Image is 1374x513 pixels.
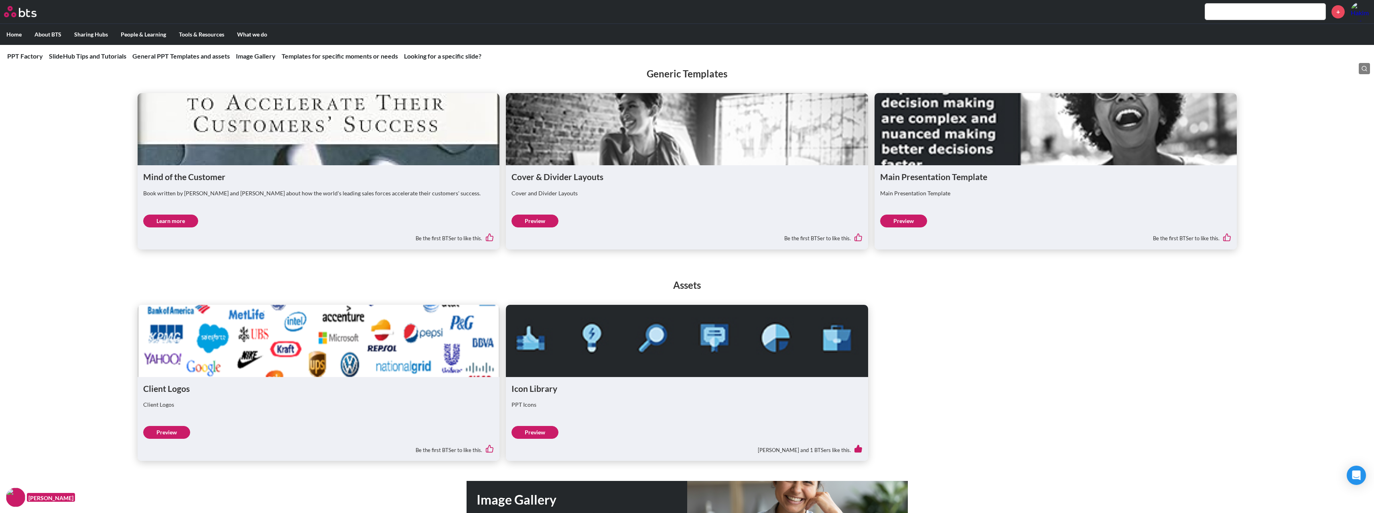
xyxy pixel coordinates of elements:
a: Go home [4,6,51,17]
a: + [1331,5,1345,18]
a: Image Gallery [236,52,276,60]
a: SlideHub Tips and Tutorials [49,52,126,60]
label: About BTS [28,24,68,45]
label: What we do [231,24,274,45]
div: Be the first BTSer to like this. [143,439,494,456]
h1: Main Presentation Template [880,171,1231,182]
p: Book written by [PERSON_NAME] and [PERSON_NAME] about how the world's leading sales forces accele... [143,189,494,197]
div: [PERSON_NAME] and 1 BTSers like this. [511,439,863,456]
a: Templates for specific moments or needs [282,52,398,60]
h1: Image Gallery [477,491,687,509]
p: Client Logos [143,401,494,409]
a: PPT Factory [7,52,43,60]
h1: Icon Library [511,383,863,394]
label: People & Learning [114,24,173,45]
h1: Client Logos [143,383,494,394]
img: Hakim Hussein [1351,2,1370,21]
a: Learn more [143,215,198,227]
h1: Mind of the Customer [143,171,494,182]
figcaption: [PERSON_NAME] [27,493,75,502]
a: Preview [511,215,558,227]
label: Sharing Hubs [68,24,114,45]
a: General PPT Templates and assets [132,52,230,60]
div: Be the first BTSer to like this. [880,227,1231,244]
a: Profile [1351,2,1370,21]
div: Be the first BTSer to like this. [511,227,863,244]
p: Main Presentation Template [880,189,1231,197]
label: Tools & Resources [173,24,231,45]
img: BTS Logo [4,6,37,17]
a: Preview [143,426,190,439]
p: PPT Icons [511,401,863,409]
div: Open Intercom Messenger [1347,466,1366,485]
a: Preview [511,426,558,439]
img: F [6,488,25,507]
h1: Cover & Divider Layouts [511,171,863,182]
div: Be the first BTSer to like this. [143,227,494,244]
p: Cover and Divider Layouts [511,189,863,197]
a: Looking for a specific slide? [404,52,481,60]
a: Preview [880,215,927,227]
